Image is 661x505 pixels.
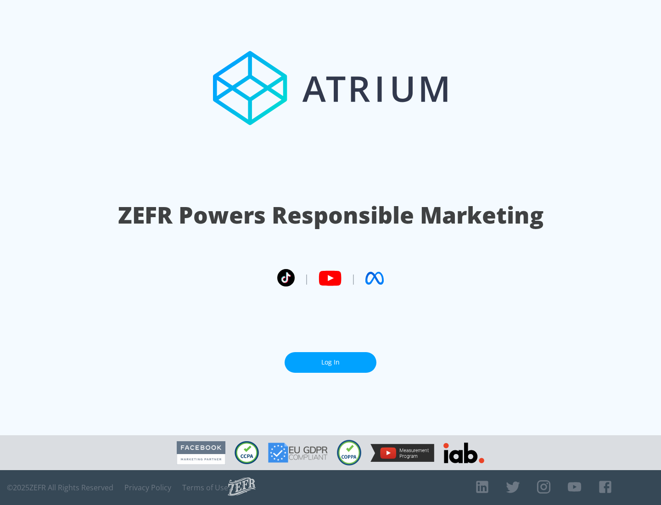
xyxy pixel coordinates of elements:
a: Terms of Use [182,483,228,492]
span: © 2025 ZEFR All Rights Reserved [7,483,113,492]
img: Facebook Marketing Partner [177,441,225,465]
img: YouTube Measurement Program [370,444,434,462]
a: Log In [285,352,376,373]
img: COPPA Compliant [337,440,361,466]
img: IAB [443,443,484,463]
img: CCPA Compliant [235,441,259,464]
img: GDPR Compliant [268,443,328,463]
span: | [304,271,309,285]
a: Privacy Policy [124,483,171,492]
h1: ZEFR Powers Responsible Marketing [118,199,543,231]
span: | [351,271,356,285]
